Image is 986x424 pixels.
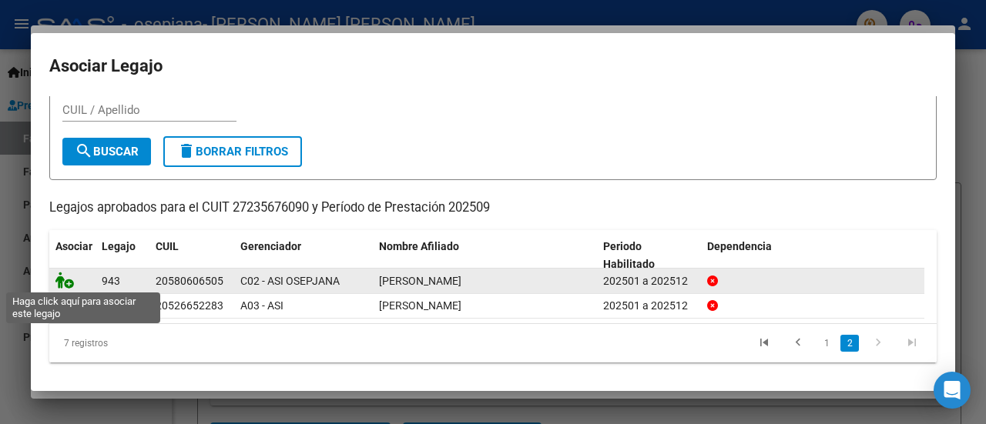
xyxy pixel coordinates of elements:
[156,240,179,252] span: CUIL
[102,299,126,312] span: 1053
[156,297,223,315] div: 20526652283
[149,230,234,281] datatable-header-cell: CUIL
[707,240,772,252] span: Dependencia
[815,330,838,356] li: page 1
[897,335,927,352] a: go to last page
[840,335,859,352] a: 2
[838,330,861,356] li: page 2
[603,297,695,315] div: 202501 a 202512
[75,145,139,159] span: Buscar
[817,335,836,352] a: 1
[96,230,149,281] datatable-header-cell: Legajo
[379,275,461,287] span: LUQUE MATEO ESDRAS
[102,275,120,287] span: 943
[379,299,461,312] span: FERNANDEZ SALVADOR
[934,372,971,409] div: Open Intercom Messenger
[49,324,224,362] div: 7 registros
[864,335,893,352] a: go to next page
[701,230,925,281] datatable-header-cell: Dependencia
[49,199,937,218] p: Legajos aprobados para el CUIT 27235676090 y Período de Prestación 202509
[234,230,373,281] datatable-header-cell: Gerenciador
[750,335,779,352] a: go to first page
[49,52,937,81] h2: Asociar Legajo
[62,138,151,165] button: Buscar
[597,230,701,281] datatable-header-cell: Periodo Habilitado
[55,240,92,252] span: Asociar
[49,230,96,281] datatable-header-cell: Asociar
[783,335,813,352] a: go to previous page
[156,272,223,290] div: 20580606505
[240,275,340,287] span: C02 - ASI OSEPJANA
[603,272,695,290] div: 202501 a 202512
[177,142,196,160] mat-icon: delete
[240,240,301,252] span: Gerenciador
[603,240,655,270] span: Periodo Habilitado
[373,230,597,281] datatable-header-cell: Nombre Afiliado
[240,299,283,312] span: A03 - ASI
[379,240,459,252] span: Nombre Afiliado
[102,240,136,252] span: Legajo
[177,145,288,159] span: Borrar Filtros
[75,142,93,160] mat-icon: search
[163,136,302,167] button: Borrar Filtros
